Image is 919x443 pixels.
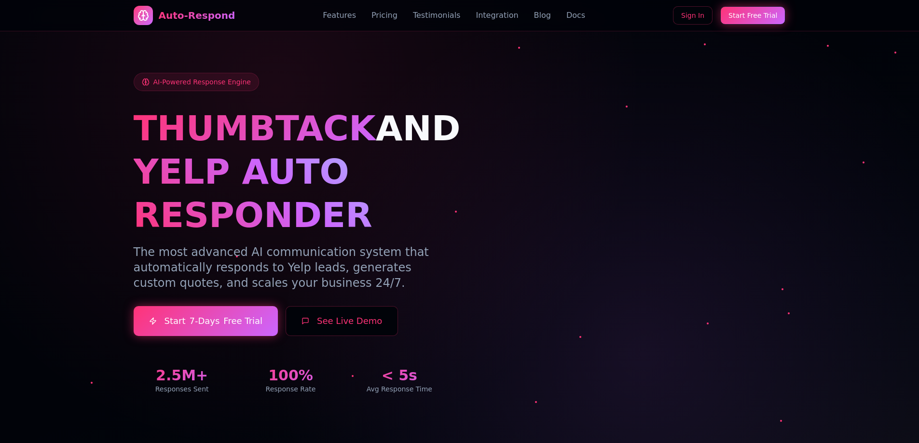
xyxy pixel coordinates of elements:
[371,10,398,21] a: Pricing
[351,367,448,384] div: < 5s
[159,9,235,22] div: Auto-Respond
[134,306,278,336] a: Start7-DaysFree Trial
[286,306,398,336] button: See Live Demo
[566,10,585,21] a: Docs
[242,367,339,384] div: 100%
[134,367,231,384] div: 2.5M+
[323,10,356,21] a: Features
[134,6,235,25] a: Auto-Respond
[153,77,251,87] span: AI-Powered Response Engine
[242,384,339,394] div: Response Rate
[134,384,231,394] div: Responses Sent
[134,150,448,237] h1: YELP AUTO RESPONDER
[476,10,518,21] a: Integration
[351,384,448,394] div: Avg Response Time
[134,244,448,291] p: The most advanced AI communication system that automatically responds to Yelp leads, generates cu...
[134,108,376,148] span: THUMBTACK
[189,314,219,328] span: 7-Days
[534,10,551,21] a: Blog
[376,108,461,148] span: AND
[720,6,785,25] a: Start Free Trial
[505,164,752,303] img: AI Neural Network Brain
[673,6,713,25] a: Sign In
[413,10,461,21] a: Testimonials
